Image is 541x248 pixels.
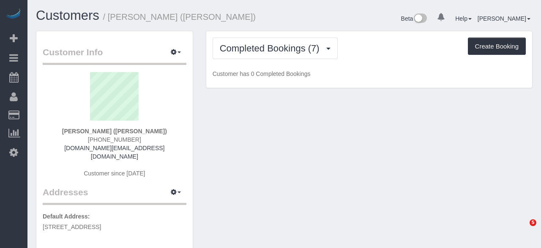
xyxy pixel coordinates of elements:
[512,219,533,240] iframe: Intercom live chat
[5,8,22,20] img: Automaid Logo
[478,15,530,22] a: [PERSON_NAME]
[220,43,324,54] span: Completed Bookings (7)
[213,70,526,78] p: Customer has 0 Completed Bookings
[64,145,164,160] a: [DOMAIN_NAME][EMAIL_ADDRESS][DOMAIN_NAME]
[213,38,338,59] button: Completed Bookings (7)
[62,128,167,135] strong: [PERSON_NAME] ([PERSON_NAME])
[401,15,427,22] a: Beta
[43,224,101,230] span: [STREET_ADDRESS]
[455,15,472,22] a: Help
[88,136,141,143] span: [PHONE_NUMBER]
[36,8,99,23] a: Customers
[103,12,256,22] small: / [PERSON_NAME] ([PERSON_NAME])
[43,46,186,65] legend: Customer Info
[530,219,536,226] span: 5
[43,212,90,221] label: Default Address:
[84,170,145,177] span: Customer since [DATE]
[468,38,526,55] button: Create Booking
[413,13,427,24] img: New interface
